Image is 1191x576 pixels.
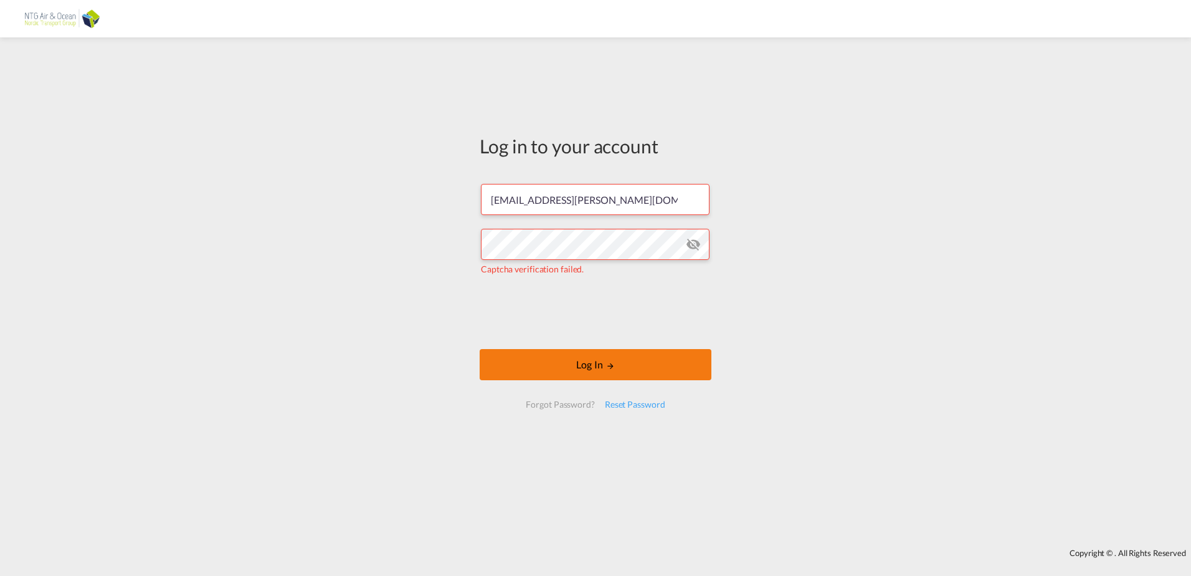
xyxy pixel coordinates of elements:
button: LOGIN [480,349,711,380]
input: Enter email/phone number [481,184,709,215]
iframe: reCAPTCHA [501,288,690,337]
span: Captcha verification failed. [481,264,584,274]
img: 24501a20ab7611ecb8bce1a71c18ae17.png [19,5,103,33]
div: Forgot Password? [521,393,599,416]
div: Log in to your account [480,133,711,159]
div: Reset Password [600,393,670,416]
md-icon: icon-eye-off [686,237,701,252]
